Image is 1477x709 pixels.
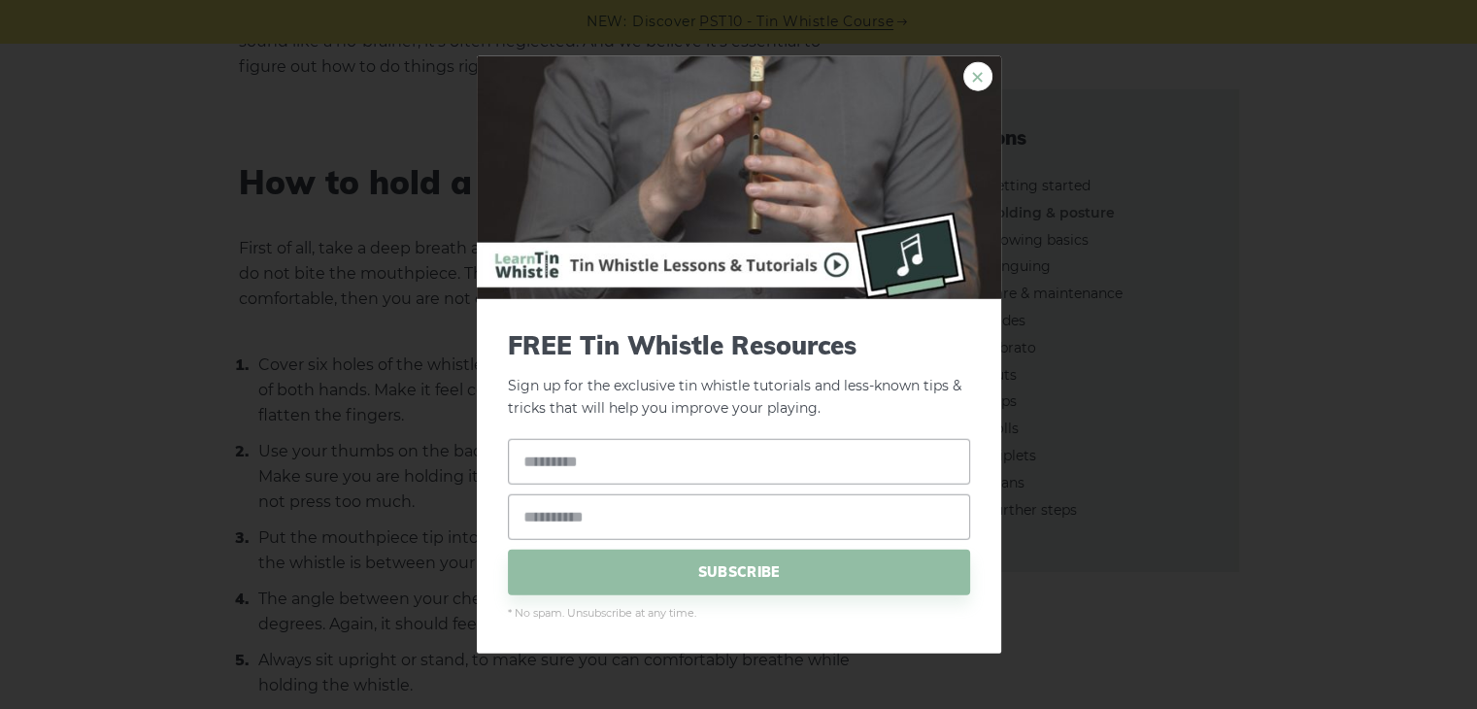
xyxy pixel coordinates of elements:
span: FREE Tin Whistle Resources [508,330,970,360]
p: Sign up for the exclusive tin whistle tutorials and less-known tips & tricks that will help you i... [508,330,970,420]
a: × [963,62,992,91]
span: * No spam. Unsubscribe at any time. [508,604,970,622]
img: Tin Whistle Buying Guide Preview [477,56,1001,299]
span: SUBSCRIBE [508,549,970,594]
